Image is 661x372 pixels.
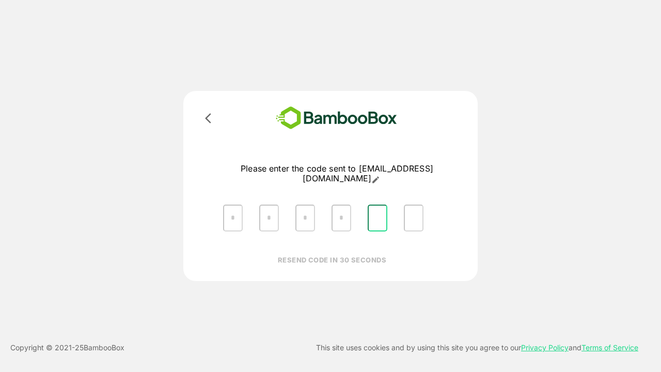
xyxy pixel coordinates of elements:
p: Please enter the code sent to [EMAIL_ADDRESS][DOMAIN_NAME] [215,164,459,184]
a: Privacy Policy [521,343,569,352]
input: Please enter OTP character 3 [295,205,315,231]
p: Copyright © 2021- 25 BambooBox [10,342,124,354]
input: Please enter OTP character 6 [404,205,423,231]
p: This site uses cookies and by using this site you agree to our and [316,342,638,354]
input: Please enter OTP character 1 [223,205,243,231]
input: Please enter OTP character 5 [368,205,387,231]
a: Terms of Service [581,343,638,352]
img: bamboobox [261,103,412,133]
input: Please enter OTP character 2 [259,205,279,231]
input: Please enter OTP character 4 [332,205,351,231]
